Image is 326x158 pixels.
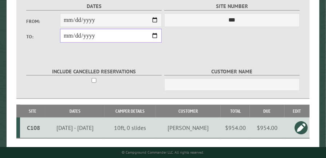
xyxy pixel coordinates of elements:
th: Site [20,105,46,117]
th: Due [250,105,284,117]
label: Site Number [164,2,300,11]
td: $954.00 [250,117,284,138]
label: Include Cancelled Reservations [26,68,162,76]
label: Customer Name [164,68,300,76]
th: Dates [46,105,105,117]
th: Edit [284,105,310,117]
label: Dates [26,2,162,11]
td: [PERSON_NAME] [156,117,221,138]
td: 10ft, 0 slides [105,117,156,138]
div: C108 [23,124,44,131]
td: $954.00 [221,117,250,138]
div: [DATE] - [DATE] [47,124,103,131]
label: From: [26,18,60,25]
small: © Campground Commander LLC. All rights reserved. [122,150,204,155]
label: To: [26,33,60,40]
th: Camper Details [105,105,156,117]
th: Total [221,105,250,117]
th: Customer [156,105,221,117]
